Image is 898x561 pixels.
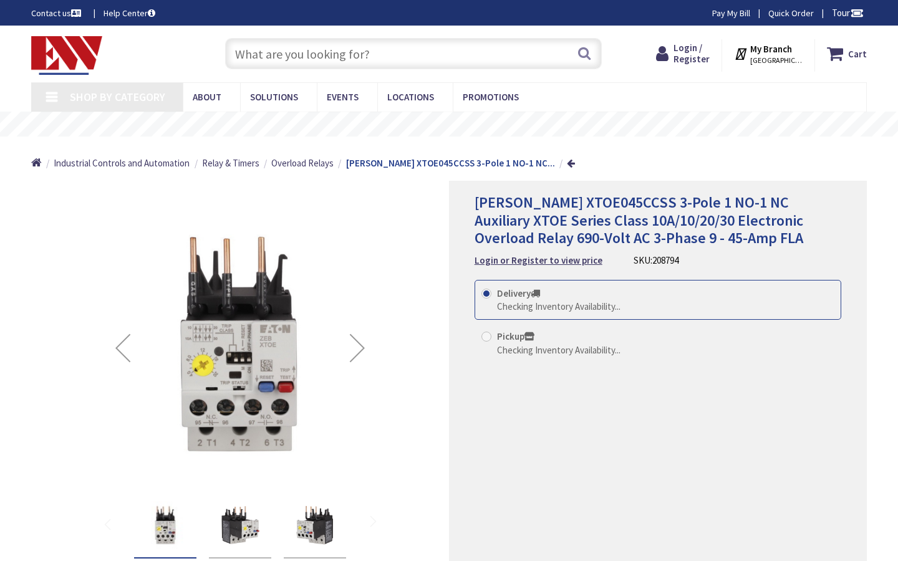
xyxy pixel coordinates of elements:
strong: [PERSON_NAME] XTOE045CCSS 3-Pole 1 NO-1 NC... [346,157,555,169]
span: [GEOGRAPHIC_DATA], [GEOGRAPHIC_DATA] [750,55,803,65]
a: Contact us [31,7,84,19]
span: Industrial Controls and Automation [54,157,190,169]
a: Industrial Controls and Automation [54,156,190,170]
div: Eaton XTOE045CCSS 3-Pole 1 NO-1 NC Auxiliary XTOE Series Class 10A/10/20/30 Electronic Overload R... [284,495,346,559]
strong: My Branch [750,43,792,55]
span: Shop By Category [70,90,165,104]
img: Eaton XTOE045CCSS 3-Pole 1 NO-1 NC Auxiliary XTOE Series Class 10A/10/20/30 Electronic Overload R... [290,501,340,551]
div: Previous [98,206,148,490]
div: Checking Inventory Availability... [497,300,620,313]
a: Quick Order [768,7,814,19]
img: Eaton XTOE045CCSS 3-Pole 1 NO-1 NC Auxiliary XTOE Series Class 10A/10/20/30 Electronic Overload R... [215,501,265,551]
div: Checking Inventory Availability... [497,343,620,357]
div: Eaton XTOE045CCSS 3-Pole 1 NO-1 NC Auxiliary XTOE Series Class 10A/10/20/30 Electronic Overload R... [209,495,271,559]
a: Overload Relays [271,156,334,170]
span: 208794 [652,254,678,266]
rs-layer: Free Same Day Pickup at 19 Locations [346,118,574,132]
span: Promotions [463,91,519,103]
strong: Login or Register to view price [475,254,602,266]
img: Eaton XTOE045CCSS 3-Pole 1 NO-1 NC Auxiliary XTOE Series Class 10A/10/20/30 Electronic Overload R... [98,206,382,490]
a: Cart [827,42,867,65]
div: Next [332,206,382,490]
a: Pay My Bill [712,7,750,19]
img: Eaton XTOE045CCSS 3-Pole 1 NO-1 NC Auxiliary XTOE Series Class 10A/10/20/30 Electronic Overload R... [140,501,190,551]
img: Electrical Wholesalers, Inc. [31,36,102,75]
input: What are you looking for? [225,38,602,69]
a: Help Center [104,7,155,19]
span: About [193,91,221,103]
span: Login / Register [673,42,710,65]
span: [PERSON_NAME] XTOE045CCSS 3-Pole 1 NO-1 NC Auxiliary XTOE Series Class 10A/10/20/30 Electronic Ov... [475,193,803,248]
span: Solutions [250,91,298,103]
span: Locations [387,91,434,103]
a: Login / Register [656,42,710,65]
div: SKU: [634,254,678,267]
div: Eaton XTOE045CCSS 3-Pole 1 NO-1 NC Auxiliary XTOE Series Class 10A/10/20/30 Electronic Overload R... [134,495,196,559]
strong: Cart [848,42,867,65]
strong: Pickup [497,330,534,342]
strong: Delivery [497,287,540,299]
span: Events [327,91,359,103]
a: Login or Register to view price [475,254,602,267]
div: My Branch [GEOGRAPHIC_DATA], [GEOGRAPHIC_DATA] [734,42,803,65]
span: Overload Relays [271,157,334,169]
span: Tour [832,7,864,19]
span: Relay & Timers [202,157,259,169]
a: Relay & Timers [202,156,259,170]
